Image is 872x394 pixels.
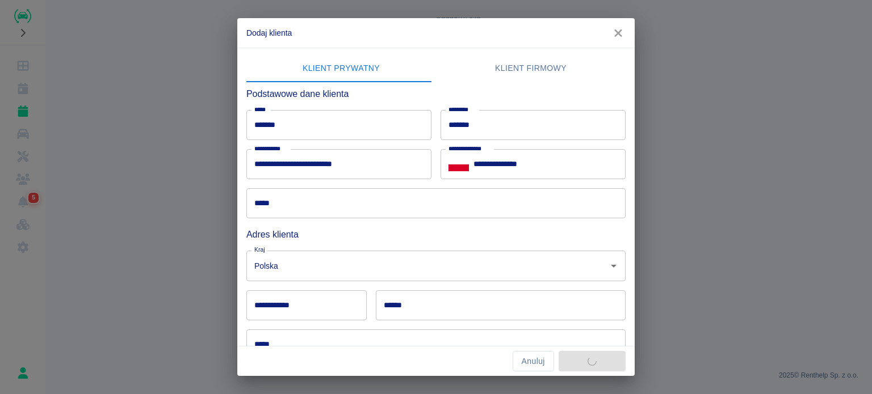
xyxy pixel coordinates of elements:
label: Kraj [254,245,265,254]
button: Otwórz [606,258,622,274]
button: Klient prywatny [246,55,436,82]
h6: Podstawowe dane klienta [246,87,626,101]
h6: Adres klienta [246,227,626,242]
h2: Dodaj klienta [237,18,635,48]
button: Klient firmowy [436,55,626,82]
div: lab API tabs example [246,55,626,82]
button: Select country [448,156,469,173]
button: Anuluj [513,351,554,372]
